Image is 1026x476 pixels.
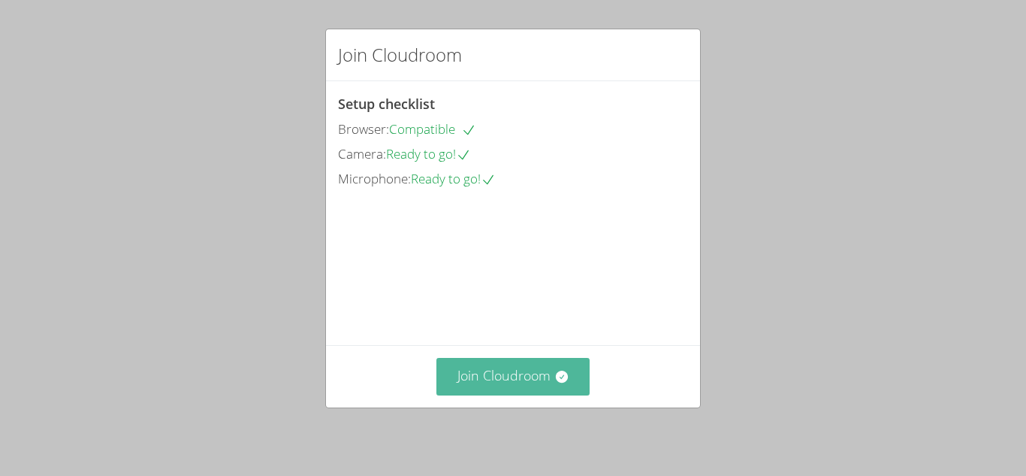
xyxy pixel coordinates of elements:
[338,41,462,68] h2: Join Cloudroom
[338,170,411,187] span: Microphone:
[338,120,389,138] span: Browser:
[436,358,590,395] button: Join Cloudroom
[389,120,476,138] span: Compatible
[411,170,496,187] span: Ready to go!
[338,95,435,113] span: Setup checklist
[386,145,471,162] span: Ready to go!
[338,145,386,162] span: Camera:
